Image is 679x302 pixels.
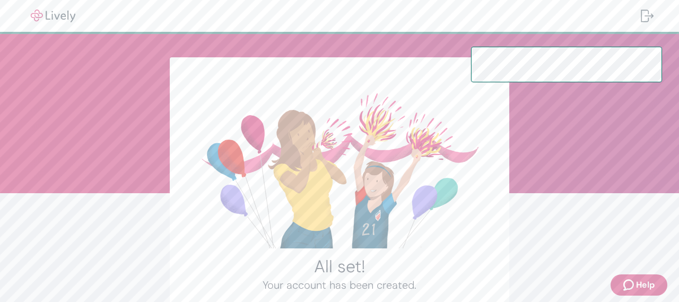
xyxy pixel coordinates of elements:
[195,256,484,277] h2: All set!
[195,277,484,293] h4: Your account has been created.
[611,274,667,296] button: Zendesk support iconHelp
[23,10,83,22] img: Lively
[636,279,655,291] span: Help
[632,3,662,29] button: Log out
[623,279,636,291] svg: Zendesk support icon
